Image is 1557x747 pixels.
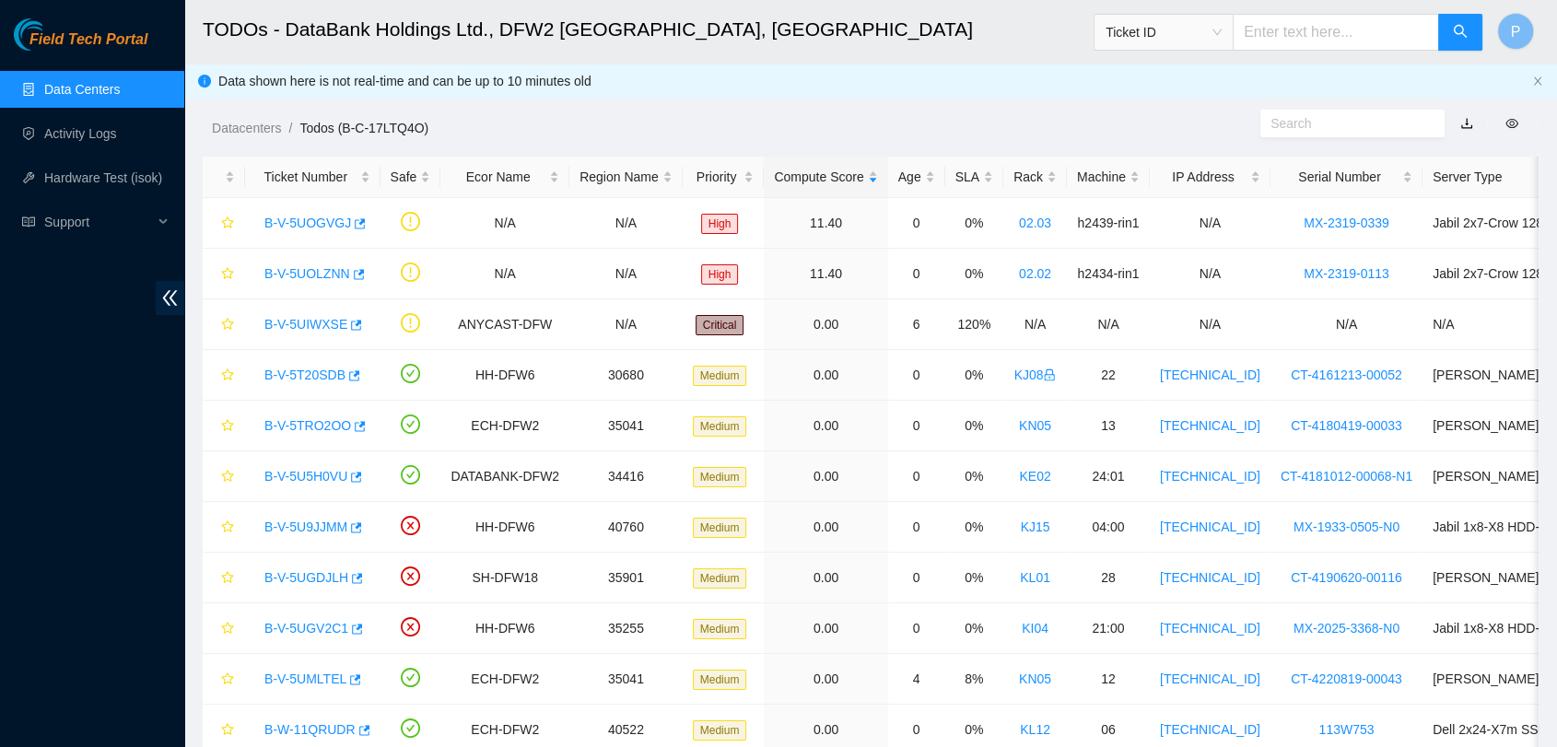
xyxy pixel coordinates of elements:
[888,299,945,350] td: 6
[1233,14,1439,51] input: Enter text here...
[1160,368,1260,382] a: [TECHNICAL_ID]
[1511,20,1521,43] span: P
[888,603,945,654] td: 0
[440,502,569,553] td: HH-DFW6
[22,216,35,228] span: read
[945,451,1003,502] td: 0%
[945,198,1003,249] td: 0%
[888,249,945,299] td: 0
[764,401,887,451] td: 0.00
[888,451,945,502] td: 0
[264,722,356,737] a: B-W-11QRUDR
[693,366,747,386] span: Medium
[888,553,945,603] td: 0
[213,664,235,694] button: star
[213,411,235,440] button: star
[1019,469,1050,484] a: KE02
[696,315,744,335] span: Critical
[264,519,347,534] a: B-V-5U9JJMM
[221,470,234,484] span: star
[221,520,234,535] span: star
[1150,249,1270,299] td: N/A
[401,364,420,383] span: check-circle
[1294,621,1399,636] a: MX-2025-3368-N0
[401,212,420,231] span: exclamation-circle
[888,198,945,249] td: 0
[693,518,747,538] span: Medium
[1067,249,1150,299] td: h2434-rin1
[701,264,739,285] span: High
[1106,18,1222,46] span: Ticket ID
[1020,722,1050,737] a: KL12
[888,654,945,705] td: 4
[213,613,235,643] button: star
[213,309,235,339] button: star
[1304,266,1389,281] a: MX-2319-0113
[401,668,420,687] span: check-circle
[569,553,683,603] td: 35901
[1019,216,1051,230] a: 02.03
[440,299,569,350] td: ANYCAST-DFW
[440,451,569,502] td: DATABANK-DFW2
[693,670,747,690] span: Medium
[1291,570,1402,585] a: CT-4190620-00116
[764,654,887,705] td: 0.00
[701,214,739,234] span: High
[764,249,887,299] td: 11.40
[1291,368,1402,382] a: CT-4161213-00052
[264,368,345,382] a: B-V-5T20SDB
[221,368,234,383] span: star
[1014,368,1057,382] a: KJ08lock
[945,502,1003,553] td: 0%
[693,619,747,639] span: Medium
[401,414,420,434] span: check-circle
[569,502,683,553] td: 40760
[401,516,420,535] span: close-circle
[440,553,569,603] td: SH-DFW18
[1160,570,1260,585] a: [TECHNICAL_ID]
[569,401,683,451] td: 35041
[440,603,569,654] td: HH-DFW6
[1532,76,1543,87] span: close
[212,121,281,135] a: Datacenters
[1281,469,1412,484] a: CT-4181012-00068-N1
[264,266,350,281] a: B-V-5UOLZNN
[44,204,153,240] span: Support
[1270,299,1422,350] td: N/A
[221,419,234,434] span: star
[440,401,569,451] td: ECH-DFW2
[1291,418,1402,433] a: CT-4180419-00033
[1019,418,1051,433] a: KN05
[1019,266,1051,281] a: 02.02
[401,465,420,484] span: check-circle
[264,671,346,686] a: B-V-5UMLTEL
[1160,722,1260,737] a: [TECHNICAL_ID]
[221,216,234,231] span: star
[1020,570,1050,585] a: KL01
[1067,553,1150,603] td: 28
[1067,451,1150,502] td: 24:01
[764,553,887,603] td: 0.00
[945,553,1003,603] td: 0%
[764,198,887,249] td: 11.40
[213,208,235,238] button: star
[764,451,887,502] td: 0.00
[888,502,945,553] td: 0
[213,512,235,542] button: star
[288,121,292,135] span: /
[945,299,1003,350] td: 120%
[693,720,747,741] span: Medium
[221,571,234,586] span: star
[221,672,234,687] span: star
[1291,671,1402,686] a: CT-4220819-00043
[1160,418,1260,433] a: [TECHNICAL_ID]
[221,318,234,333] span: star
[764,350,887,401] td: 0.00
[1067,299,1150,350] td: N/A
[213,715,235,744] button: star
[569,299,683,350] td: N/A
[1019,671,1051,686] a: KN05
[1067,603,1150,654] td: 21:00
[945,654,1003,705] td: 8%
[1446,109,1487,138] button: download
